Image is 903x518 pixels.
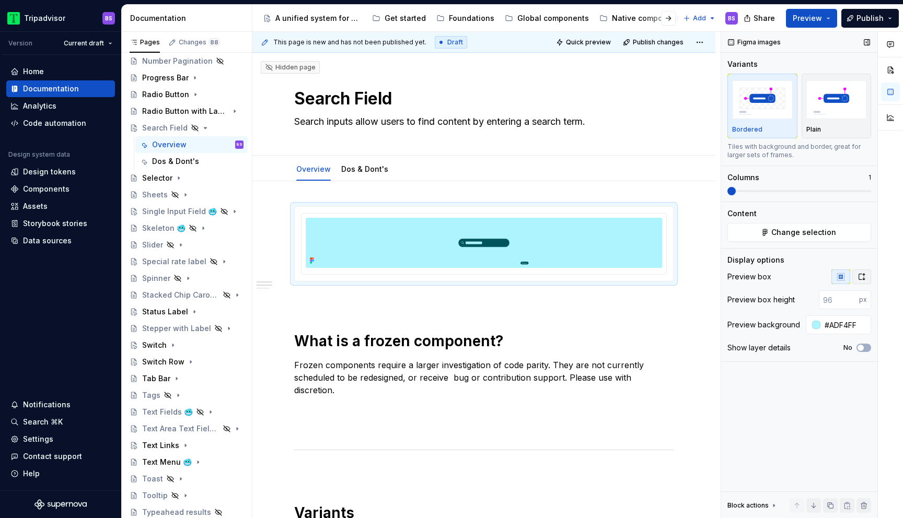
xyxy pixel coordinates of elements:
a: Global components [501,10,593,27]
div: Content [727,208,757,219]
div: Display options [727,255,784,265]
button: Help [6,465,115,482]
a: Single Input Field 🥶 [125,203,248,220]
div: Documentation [130,13,248,23]
a: A unified system for every journey. [259,10,366,27]
div: Preview background [727,320,800,330]
p: Frozen components require a larger investigation of code parity. They are not currently scheduled... [294,359,674,396]
label: No [843,344,852,352]
div: Slider [142,240,163,250]
a: Radio Button with Label [125,103,248,120]
img: placeholder [806,80,867,119]
div: Toast [142,474,163,484]
a: Progress Bar [125,69,248,86]
a: Get started [368,10,430,27]
div: Tab Bar [142,373,170,384]
div: Selector [142,173,172,183]
span: Share [754,13,775,23]
div: Global components [517,13,589,23]
div: Show layer details [727,343,791,353]
a: Switch [125,337,248,354]
div: Switch Row [142,357,184,367]
span: Quick preview [566,38,611,46]
a: Skeleton 🥶 [125,220,248,237]
div: Documentation [23,84,79,94]
span: This page is new and has not been published yet. [273,38,426,46]
div: Text Links [142,440,179,451]
a: Tooltip [125,487,248,504]
div: Single Input Field 🥶 [142,206,217,217]
div: Components [23,184,70,194]
div: Status Label [142,307,188,317]
div: Storybook stories [23,218,87,229]
button: Contact support [6,448,115,465]
a: Analytics [6,98,115,114]
div: Stacked Chip Carousel [142,290,219,300]
span: Change selection [771,227,836,238]
a: Selector [125,170,248,186]
a: Spinner [125,270,248,287]
p: Bordered [732,125,762,134]
a: Native components [595,10,688,27]
div: Code automation [23,118,86,128]
button: Publish [841,9,899,28]
a: Assets [6,198,115,215]
button: Search ⌘K [6,414,115,430]
a: OverviewBS [135,136,248,153]
div: Changes [179,38,220,46]
a: Text Links [125,437,248,454]
a: Data sources [6,232,115,249]
a: Search Field [125,120,248,136]
p: Plain [806,125,821,134]
a: Stepper with Label [125,320,248,337]
div: Skeleton 🥶 [142,223,186,233]
div: Pages [130,38,160,46]
a: Toast [125,470,248,487]
div: Native components [612,13,684,23]
div: Radio Button with Label [142,106,228,116]
div: Tripadvisor [24,13,65,23]
div: Typeahead results [142,507,211,517]
a: Dos & Dont's [341,164,388,173]
div: Version [8,39,32,48]
p: px [859,296,867,304]
div: Preview box [727,272,771,282]
div: A unified system for every journey. [275,13,362,23]
button: Add [680,11,719,26]
div: Overview [292,158,335,180]
div: Special rate label [142,256,206,267]
a: Code automation [6,115,115,132]
div: Progress Bar [142,73,189,83]
div: Preview box height [727,295,795,305]
a: Special rate label [125,253,248,270]
img: 0ed0e8b8-9446-497d-bad0-376821b19aa5.png [7,12,20,25]
div: BS [237,139,242,150]
a: Radio Button [125,86,248,103]
a: Number Pagination [125,53,248,69]
button: Quick preview [553,35,616,50]
div: Settings [23,434,53,444]
div: Text Area Text Field 🥶 [142,423,219,434]
div: Stepper with Label [142,323,211,334]
input: Auto [820,315,871,334]
a: Switch Row [125,354,248,370]
div: Columns [727,172,759,183]
span: Preview [793,13,822,23]
a: Sheets [125,186,248,203]
div: Foundations [449,13,494,23]
span: Draft [447,38,463,46]
a: Overview [296,164,331,173]
div: Text Menu 🥶 [142,457,192,467]
div: Search ⌘K [23,417,63,427]
svg: Supernova Logo [34,499,87,510]
textarea: Search inputs allow users to find content by entering a search term. [292,113,672,130]
a: Text Menu 🥶 [125,454,248,470]
div: Block actions [727,498,778,513]
a: Documentation [6,80,115,97]
a: Slider [125,237,248,253]
div: Data sources [23,236,72,246]
div: Contact support [23,451,82,462]
div: BS [728,14,735,22]
span: Publish [856,13,884,23]
div: Tooltip [142,490,168,501]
